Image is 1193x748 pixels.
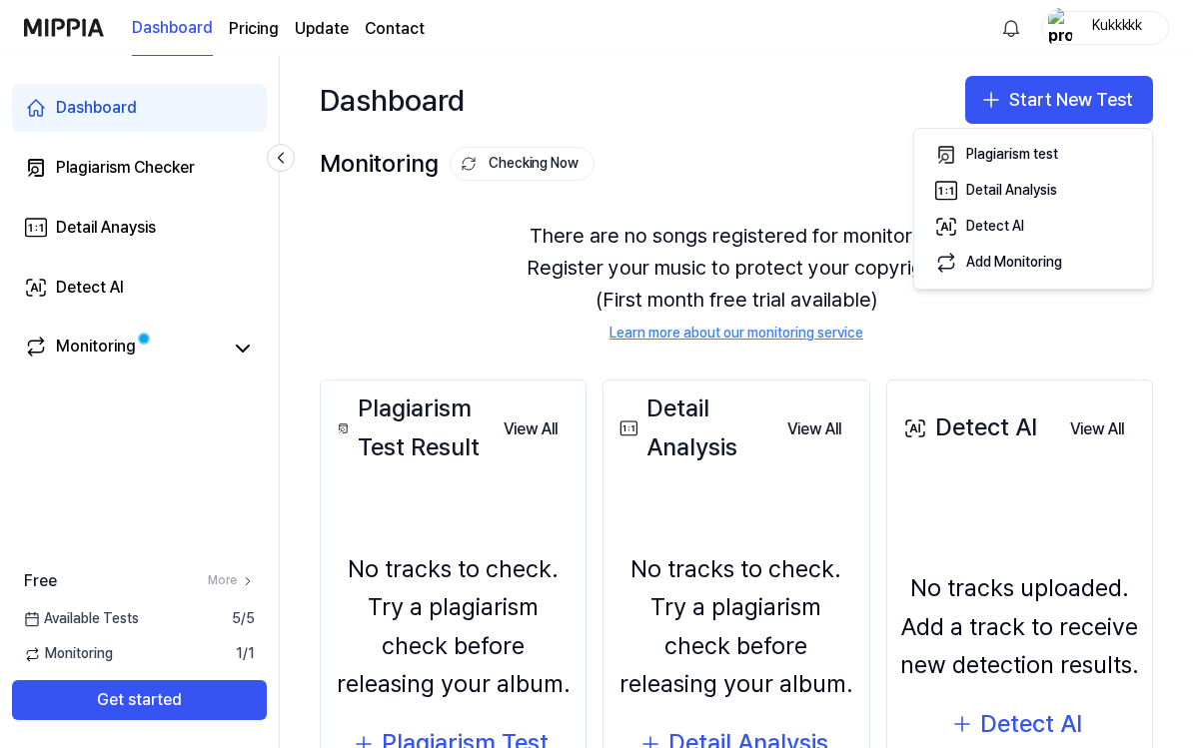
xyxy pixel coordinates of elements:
button: View All [1054,409,1140,449]
div: Plagiarism Test Result [333,389,488,466]
button: Detect AI [936,700,1102,748]
a: View All [1054,407,1140,449]
button: Detect AI [922,209,1144,245]
span: Free [24,569,57,593]
div: Plagiarism test [966,145,1058,165]
a: Monitoring [24,335,223,363]
div: Detect AI [966,217,1024,237]
div: No tracks to check. Try a plagiarism check before releasing your album. [333,550,574,704]
div: Dashboard [56,96,137,120]
button: View All [488,409,574,449]
a: Detect AI [12,264,267,312]
a: Plagiarism Checker [12,144,267,192]
div: Add Monitoring [966,253,1062,273]
div: Detect AI [899,408,1037,446]
div: No tracks to check. Try a plagiarism check before releasing your album. [615,550,856,704]
span: 1 / 1 [236,644,255,664]
div: Dashboard [320,76,465,124]
div: No tracks uploaded. Add a track to receive new detection results. [899,569,1140,684]
div: Detail Analysis [615,389,770,466]
a: Detail Anaysis [12,204,267,252]
div: Monitoring [56,335,136,363]
a: Dashboard [132,1,213,56]
button: View All [771,409,857,449]
div: Plagiarism Checker [56,156,195,180]
button: Add Monitoring [922,245,1144,281]
span: 5 / 5 [232,609,255,629]
button: Plagiarism test [922,137,1144,173]
button: Detail Analysis [922,173,1144,209]
a: More [208,572,255,589]
button: profileKukkkkk [1041,11,1169,45]
a: View All [771,407,857,449]
div: Detect AI [980,705,1082,743]
img: profile [1048,8,1072,48]
div: Kukkkkk [1078,16,1156,38]
div: Monitoring [320,145,595,183]
a: Learn more about our monitoring service [609,324,863,344]
div: Detail Anaysis [56,216,156,240]
span: Monitoring [24,644,113,664]
div: Detail Analysis [966,181,1057,201]
img: 알림 [999,16,1023,40]
button: Start New Test [965,76,1153,124]
div: Detect AI [56,276,124,300]
a: Pricing [229,17,279,41]
div: There are no songs registered for monitoring. Register your music to protect your copyright. (Fir... [320,196,1153,368]
button: Checking Now [450,147,595,181]
a: Contact [365,17,425,41]
a: Update [295,17,349,41]
a: Dashboard [12,84,267,132]
span: Available Tests [24,609,139,629]
button: Get started [12,680,267,720]
a: View All [488,407,574,449]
